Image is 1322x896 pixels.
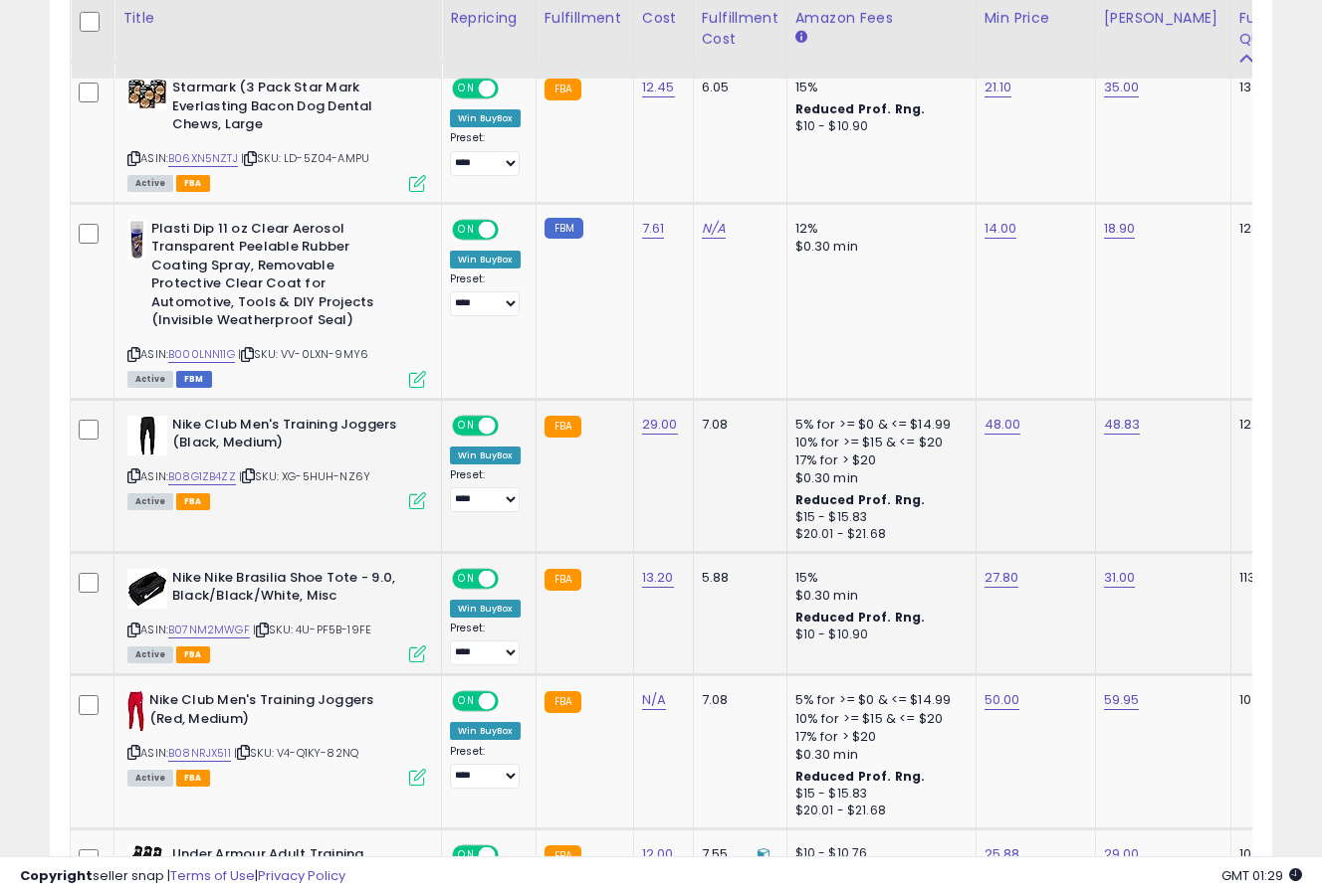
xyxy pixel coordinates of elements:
[795,728,961,746] div: 17% for > $20
[795,8,968,29] div: Amazon Fees
[985,568,1019,588] a: 27.80
[176,493,210,510] span: FBA
[168,622,250,638] a: B07NM2MWGF
[454,81,479,97] span: ON
[985,8,1087,29] div: Min Price
[795,710,961,728] div: 10% for >= $15 & <= $20
[642,78,675,97] a: 12.45
[176,175,210,192] span: FBA
[450,622,521,666] div: Preset:
[795,79,961,96] div: 15%
[496,417,528,434] span: OFF
[545,569,581,591] small: FBA
[238,346,368,362] span: | SKU: VV-0LXN-9MY6
[795,803,961,819] div: $20.01 - $21.68
[496,570,528,587] span: OFF
[702,79,771,96] div: 6.05
[127,220,146,260] img: 41PA3RwUMfL._SL40_.jpg
[1104,78,1140,97] a: 35.00
[642,219,665,239] a: 7.61
[1104,415,1141,435] a: 48.83
[795,118,961,135] div: $10 - $10.90
[127,79,167,109] img: 51LH3q1-5ML._SL40_.jpg
[1239,79,1301,96] div: 130
[795,469,961,487] div: $0.30 min
[168,346,235,363] a: B000LNN11G
[176,770,210,787] span: FBA
[127,79,426,189] div: ASIN:
[168,745,231,762] a: B08NRJX511
[127,569,426,661] div: ASIN:
[795,609,926,626] b: Reduced Prof. Rng.
[127,691,426,784] div: ASIN:
[127,691,144,731] img: 218ujQTNwrL._SL40_.jpg
[795,238,961,256] div: $0.30 min
[642,568,674,588] a: 13.20
[239,468,370,484] span: | SKU: XG-5HUH-NZ6Y
[702,691,771,709] div: 7.08
[241,150,369,166] span: | SKU: LD-5Z04-AMPU
[450,722,521,740] div: Win BuyBox
[1104,690,1140,710] a: 59.95
[20,866,93,885] strong: Copyright
[642,415,678,435] a: 29.00
[127,493,173,510] span: All listings currently available for purchase on Amazon
[454,570,479,587] span: ON
[176,646,210,663] span: FBA
[496,81,528,97] span: OFF
[170,866,255,885] a: Terms of Use
[127,646,173,663] span: All listings currently available for purchase on Amazon
[450,272,521,317] div: Preset:
[454,693,479,710] span: ON
[795,29,807,47] small: Amazon Fees.
[172,416,414,457] b: Nike Club Men's Training Joggers (Black, Medium)
[127,220,426,386] div: ASIN:
[985,690,1020,710] a: 50.00
[496,221,528,238] span: OFF
[253,622,371,637] span: | SKU: 4U-PF5B-19FE
[1239,8,1308,50] div: Fulfillable Quantity
[702,8,778,50] div: Fulfillment Cost
[127,416,167,455] img: 21MlbwdvUTS._SL40_.jpg
[702,219,726,239] a: N/A
[258,866,345,885] a: Privacy Policy
[702,569,771,587] div: 5.88
[1104,568,1136,588] a: 31.00
[450,251,521,269] div: Win BuyBox
[545,416,581,438] small: FBA
[795,416,961,434] div: 5% for >= $0 & <= $14.99
[545,79,581,100] small: FBA
[1239,220,1301,238] div: 128
[795,587,961,605] div: $0.30 min
[1221,866,1302,885] span: 2025-10-14 01:29 GMT
[702,416,771,434] div: 7.08
[985,78,1012,97] a: 21.10
[234,745,358,761] span: | SKU: V4-Q1KY-82NQ
[127,416,426,508] div: ASIN:
[545,691,581,713] small: FBA
[172,569,414,611] b: Nike Nike Brasilia Shoe Tote - 9.0, Black/Black/White, Misc
[127,770,173,787] span: All listings currently available for purchase on Amazon
[795,526,961,543] div: $20.01 - $21.68
[985,219,1017,239] a: 14.00
[450,745,521,790] div: Preset:
[127,175,173,192] span: All listings currently available for purchase on Amazon
[151,220,393,335] b: Plasti Dip 11 oz Clear Aerosol Transparent Peelable Rubber Coating Spray, Removable Protective Cl...
[1239,416,1301,434] div: 124
[795,220,961,238] div: 12%
[642,8,685,29] div: Cost
[1239,569,1301,587] div: 113
[127,371,173,388] span: All listings currently available for purchase on Amazon
[176,371,212,388] span: FBM
[122,8,433,29] div: Title
[985,415,1021,435] a: 48.00
[454,221,479,238] span: ON
[168,150,238,167] a: B06XN5NZTJ
[795,100,926,117] b: Reduced Prof. Rng.
[795,691,961,709] div: 5% for >= $0 & <= $14.99
[127,569,167,609] img: 419uB33ZUFL._SL40_.jpg
[450,447,521,464] div: Win BuyBox
[450,131,521,176] div: Preset:
[1104,8,1222,29] div: [PERSON_NAME]
[450,8,528,29] div: Repricing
